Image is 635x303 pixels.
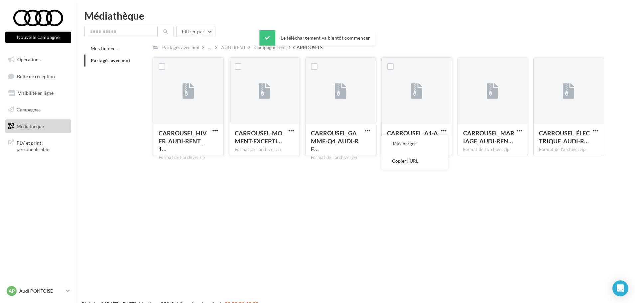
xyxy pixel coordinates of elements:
div: Médiathèque [84,11,627,21]
div: AUDI RENT [221,44,246,51]
a: AP Audi PONTOISE [5,285,71,297]
div: Format de l'archive: zip [159,155,218,161]
span: PLV et print personnalisable [17,138,68,153]
div: ... [207,43,212,52]
div: Format de l'archive: zip [463,147,523,153]
span: CARROUSEL_GAMME-Q4_AUDI-RENT_1080x1080_SOCIAL-MEDIA [311,129,359,153]
div: Le téléchargement va bientôt commencer [259,30,375,46]
span: CARROUSEL_ÉLECTRIQUE_AUDI-RENT_1080x1080_SOCIAL-MEDIA [539,129,590,145]
span: CARROUSEL_MARIAGE_AUDI-RENT_1080x1080_SOCIAL-MEDIA [463,129,514,145]
span: Visibilité en ligne [18,90,54,96]
a: PLV et print personnalisable [4,136,72,155]
a: Campagnes [4,103,72,117]
span: Campagnes [17,107,41,112]
div: Format de l'archive: zip [311,155,370,161]
div: Format de l'archive: zip [539,147,598,153]
div: Partagés avec moi [162,44,199,51]
span: Boîte de réception [17,73,55,79]
div: Open Intercom Messenger [612,280,628,296]
a: Médiathèque [4,119,72,133]
span: Médiathèque [17,123,44,129]
span: CARROUSEL_A1-A3_AUDI-RENT_1080x1080_SOCIAL-MEDIA [387,129,438,145]
button: Télécharger [381,135,448,152]
div: Campagne rent [254,44,286,51]
span: AP [9,288,15,294]
p: Audi PONTOISE [19,288,63,294]
a: Opérations [4,53,72,67]
span: Partagés avec moi [91,58,130,63]
button: Filtrer par [176,26,215,37]
div: Format de l'archive: zip [235,147,294,153]
button: Nouvelle campagne [5,32,71,43]
span: CARROUSEL_HIVER_AUDI-RENT_1080x1080_SOCIAL-MEDIA [159,129,207,153]
a: Visibilité en ligne [4,86,72,100]
span: Mes fichiers [91,46,117,51]
span: Opérations [17,57,41,62]
button: Copier l'URL [381,152,448,170]
a: Boîte de réception [4,69,72,83]
span: CARROUSEL_MOMENT-EXCEPTION_AUDI-RENT_1080x1080_SOCIAL-MEDIA [235,129,282,145]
